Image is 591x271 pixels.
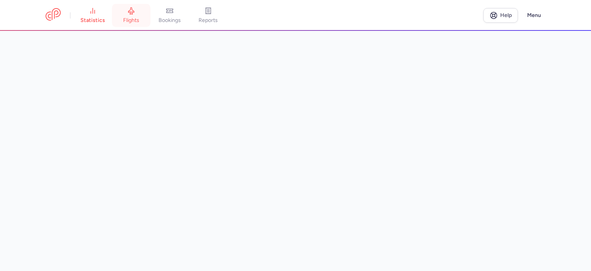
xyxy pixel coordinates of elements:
a: statistics [73,7,112,24]
span: statistics [80,17,105,24]
button: Menu [523,8,546,23]
a: CitizenPlane red outlined logo [45,8,61,22]
a: reports [189,7,227,24]
a: flights [112,7,150,24]
span: reports [199,17,218,24]
a: Help [483,8,518,23]
span: flights [123,17,139,24]
a: bookings [150,7,189,24]
span: Help [500,12,512,18]
span: bookings [159,17,181,24]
